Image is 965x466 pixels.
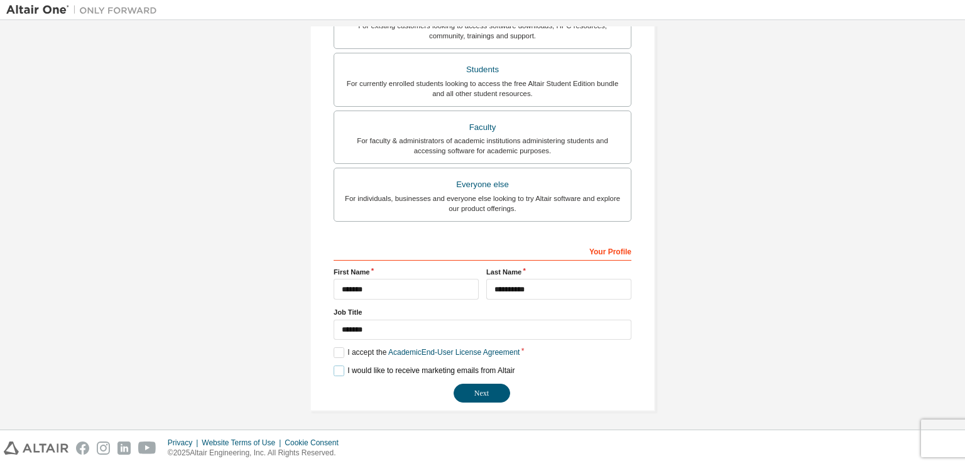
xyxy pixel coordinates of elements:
[342,136,623,156] div: For faculty & administrators of academic institutions administering students and accessing softwa...
[342,79,623,99] div: For currently enrolled students looking to access the free Altair Student Edition bundle and all ...
[342,193,623,214] div: For individuals, businesses and everyone else looking to try Altair software and explore our prod...
[168,448,346,458] p: © 2025 Altair Engineering, Inc. All Rights Reserved.
[334,307,631,317] label: Job Title
[388,348,520,357] a: Academic End-User License Agreement
[138,442,156,455] img: youtube.svg
[334,366,515,376] label: I would like to receive marketing emails from Altair
[342,61,623,79] div: Students
[342,119,623,136] div: Faculty
[454,384,510,403] button: Next
[202,438,285,448] div: Website Terms of Use
[334,241,631,261] div: Your Profile
[342,21,623,41] div: For existing customers looking to access software downloads, HPC resources, community, trainings ...
[76,442,89,455] img: facebook.svg
[4,442,68,455] img: altair_logo.svg
[97,442,110,455] img: instagram.svg
[342,176,623,193] div: Everyone else
[117,442,131,455] img: linkedin.svg
[486,267,631,277] label: Last Name
[285,438,346,448] div: Cookie Consent
[168,438,202,448] div: Privacy
[6,4,163,16] img: Altair One
[334,347,520,358] label: I accept the
[334,267,479,277] label: First Name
